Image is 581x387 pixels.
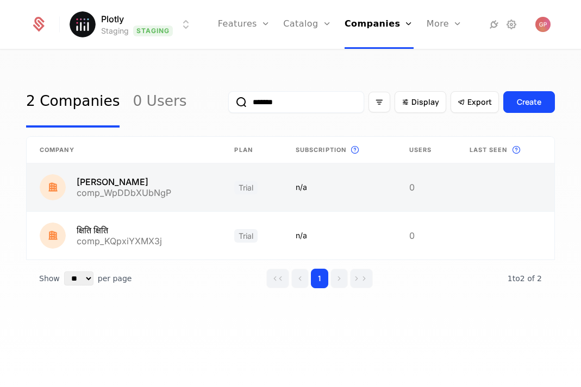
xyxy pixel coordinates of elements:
[395,91,446,113] button: Display
[505,18,518,31] a: Settings
[503,91,555,113] button: Create
[508,274,542,283] span: 2
[411,97,439,107] span: Display
[266,269,289,288] button: Go to first page
[535,17,551,32] button: Open user button
[517,97,541,107] div: Create
[221,137,282,163] th: Plan
[39,273,60,284] span: Show
[266,269,373,288] div: Page navigation
[26,260,555,297] div: Table pagination
[101,26,129,36] div: Staging
[470,145,508,155] span: Last seen
[101,12,124,26] span: Plotly
[26,77,120,128] a: 2 Companies
[330,269,348,288] button: Go to next page
[70,11,96,37] img: Plotly
[396,137,457,163] th: Users
[98,273,132,284] span: per page
[350,269,373,288] button: Go to last page
[488,18,501,31] a: Integrations
[133,26,173,36] span: Staging
[133,77,186,128] a: 0 Users
[368,92,390,112] button: Filter options
[27,137,221,163] th: Company
[311,269,328,288] button: Go to page 1
[451,91,499,113] button: Export
[296,145,346,155] span: Subscription
[73,12,192,36] button: Select environment
[535,17,551,32] img: Gregory Paciga
[467,97,492,107] span: Export
[291,269,309,288] button: Go to previous page
[64,271,93,286] select: Select page size
[508,274,537,283] span: 1 to 2 of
